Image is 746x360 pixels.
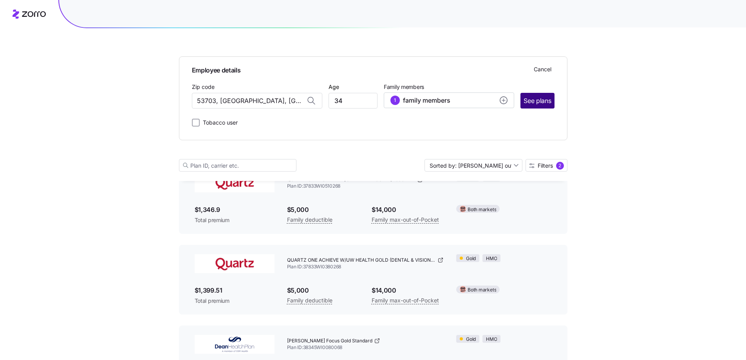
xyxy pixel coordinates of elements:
span: [PERSON_NAME] Focus Gold Standard [287,338,372,344]
button: Cancel [531,63,555,76]
span: $14,000 [372,205,444,215]
span: Gold [466,255,476,262]
span: HMO [486,336,497,343]
span: Plan ID: 37833WI0380268 [287,264,444,270]
label: Tobacco user [200,118,238,127]
span: Employee details [192,63,241,75]
span: Family deductible [287,215,332,224]
span: $5,000 [287,205,359,215]
span: Family max-out-of-Pocket [372,296,439,305]
span: Family members [384,83,514,91]
span: $1,346.9 [195,205,275,215]
span: Plan ID: 38345WI0080068 [287,344,444,351]
span: Total premium [195,297,275,305]
input: Zip code [192,93,322,109]
span: Gold [466,336,476,343]
span: HMO [486,255,497,262]
button: Filters2 [526,159,567,172]
span: Both markets [468,206,496,213]
span: Plan ID: 37833WI0510268 [287,183,444,190]
img: Quartz [195,254,275,273]
button: See plans [520,93,554,109]
span: Both markets [468,286,496,294]
input: Age [329,93,378,109]
input: Plan ID, carrier etc. [179,159,296,172]
span: $1,399.51 [195,286,275,295]
span: Filters [538,163,553,168]
span: Family deductible [287,296,332,305]
label: Age [329,83,339,91]
input: Sort by [424,159,522,172]
span: Family max-out-of-Pocket [372,215,439,224]
div: 1 [390,96,400,105]
span: $14,000 [372,286,444,295]
img: Dean Health Plan [195,335,275,354]
svg: add icon [500,96,508,104]
span: $5,000 [287,286,359,295]
span: Cancel [534,65,551,73]
button: 1family membersadd icon [384,92,514,108]
span: Total premium [195,216,275,224]
label: Zip code [192,83,215,91]
span: See plans [524,96,551,106]
span: family members [403,96,450,105]
div: 2 [556,162,564,170]
img: Quartz [195,174,275,192]
span: QUARTZ ONE ACHIEVE W/UW HEALTH GOLD (DENTAL & VISION) $2500 DED [287,257,436,264]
